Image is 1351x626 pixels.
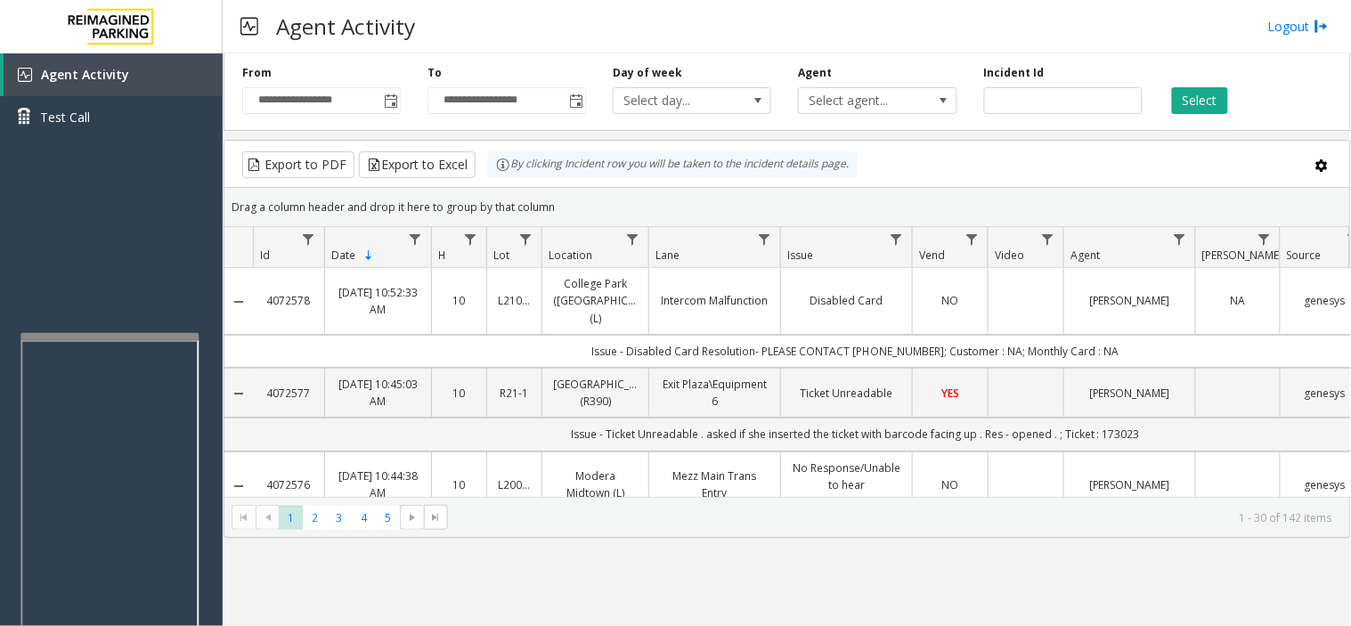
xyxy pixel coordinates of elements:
[438,248,446,263] span: H
[613,65,682,81] label: Day of week
[224,295,253,309] a: Collapse Details
[799,88,924,113] span: Select agent...
[621,227,645,251] a: Location Filter Menu
[376,506,400,530] span: Page 5
[660,467,769,501] a: Mezz Main Trans Entry
[297,227,321,251] a: Id Filter Menu
[359,151,476,178] button: Export to Excel
[942,477,959,492] span: NO
[405,510,419,524] span: Go to the next page
[1252,227,1276,251] a: Parker Filter Menu
[336,284,420,318] a: [DATE] 10:52:33 AM
[498,385,531,402] a: R21-1
[443,476,476,493] a: 10
[1268,17,1329,36] a: Logout
[328,506,352,530] span: Page 3
[403,227,427,251] a: Date Filter Menu
[1168,227,1192,251] a: Agent Filter Menu
[553,376,638,410] a: [GEOGRAPHIC_DATA] (R390)
[41,66,129,83] span: Agent Activity
[884,227,908,251] a: Issue Filter Menu
[1207,292,1269,309] a: NA
[331,248,355,263] span: Date
[919,248,945,263] span: Vend
[787,248,813,263] span: Issue
[267,4,424,48] h3: Agent Activity
[459,510,1332,525] kendo-pager-info: 1 - 30 of 142 items
[1202,248,1283,263] span: [PERSON_NAME]
[443,292,476,309] a: 10
[1070,248,1100,263] span: Agent
[941,386,959,401] span: YES
[242,65,272,81] label: From
[427,65,442,81] label: To
[224,227,1350,497] div: Data table
[924,476,977,493] a: NO
[496,158,510,172] img: infoIcon.svg
[924,292,977,309] a: NO
[18,68,32,82] img: 'icon'
[1036,227,1060,251] a: Video Filter Menu
[303,506,327,530] span: Page 2
[792,385,901,402] a: Ticket Unreadable
[279,506,303,530] span: Page 1
[498,476,531,493] a: L20000500
[1075,385,1184,402] a: [PERSON_NAME]
[660,376,769,410] a: Exit Plaza\Equipment 6
[792,292,901,309] a: Disabled Card
[443,385,476,402] a: 10
[493,248,509,263] span: Lot
[4,53,223,96] a: Agent Activity
[798,65,832,81] label: Agent
[224,386,253,401] a: Collapse Details
[1075,292,1184,309] a: [PERSON_NAME]
[553,467,638,501] a: Modera Midtown (L)
[336,467,420,501] a: [DATE] 10:44:38 AM
[260,248,270,263] span: Id
[240,4,258,48] img: pageIcon
[1314,17,1329,36] img: logout
[984,65,1045,81] label: Incident Id
[224,191,1350,223] div: Drag a column header and drop it here to group by that column
[549,248,592,263] span: Location
[336,376,420,410] a: [DATE] 10:45:03 AM
[264,476,313,493] a: 4072576
[514,227,538,251] a: Lot Filter Menu
[380,88,400,113] span: Toggle popup
[553,275,638,327] a: College Park ([GEOGRAPHIC_DATA]) (L)
[614,88,739,113] span: Select day...
[498,292,531,309] a: L21003800
[400,505,424,530] span: Go to the next page
[264,385,313,402] a: 4072577
[424,505,448,530] span: Go to the last page
[960,227,984,251] a: Vend Filter Menu
[942,293,959,308] span: NO
[753,227,777,251] a: Lane Filter Menu
[224,479,253,493] a: Collapse Details
[264,292,313,309] a: 4072578
[242,151,354,178] button: Export to PDF
[995,248,1024,263] span: Video
[566,88,585,113] span: Toggle popup
[660,292,769,309] a: Intercom Malfunction
[792,459,901,511] a: No Response/Unable to hear [PERSON_NAME]
[1287,248,1322,263] span: Source
[352,506,376,530] span: Page 4
[429,510,444,524] span: Go to the last page
[40,108,90,126] span: Test Call
[1075,476,1184,493] a: [PERSON_NAME]
[655,248,680,263] span: Lane
[459,227,483,251] a: H Filter Menu
[1172,87,1228,114] button: Select
[487,151,858,178] div: By clicking Incident row you will be taken to the incident details page.
[362,248,376,263] span: Sortable
[924,385,977,402] a: YES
